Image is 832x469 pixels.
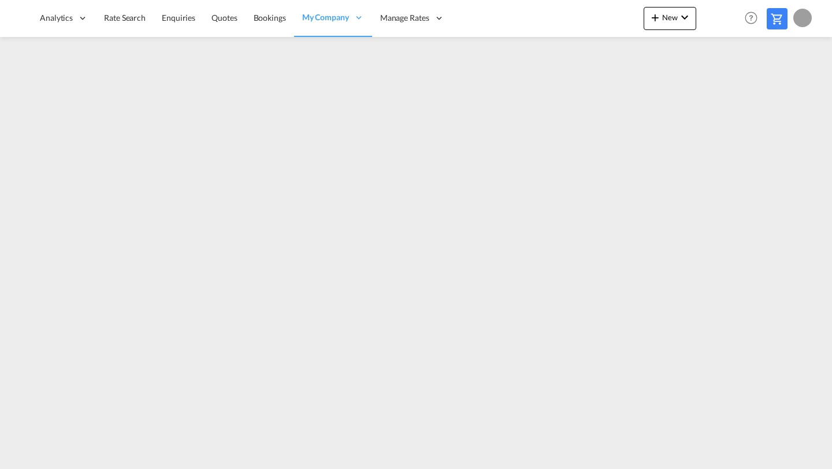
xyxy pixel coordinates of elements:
span: New [648,13,692,22]
md-icon: icon-chevron-down [678,10,692,24]
button: icon-plus 400-fgNewicon-chevron-down [644,7,696,30]
span: Analytics [40,12,73,24]
span: Enquiries [162,13,195,23]
span: Quotes [211,13,237,23]
span: Rate Search [104,13,146,23]
span: My Company [302,12,349,23]
span: Bookings [254,13,286,23]
span: Help [741,8,761,28]
md-icon: icon-plus 400-fg [648,10,662,24]
span: Manage Rates [380,12,429,24]
div: Help [741,8,767,29]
